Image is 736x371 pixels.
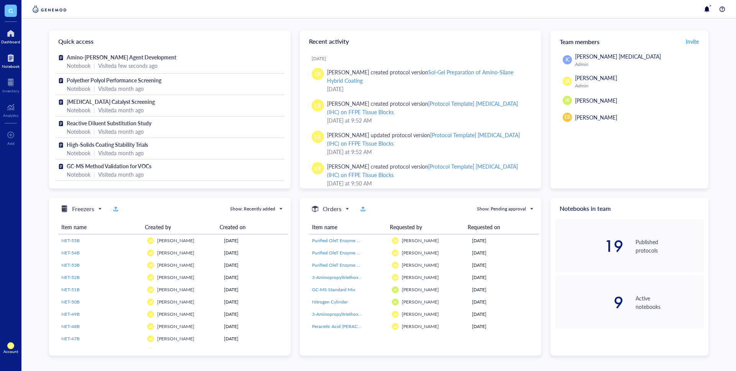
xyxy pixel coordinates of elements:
[67,106,90,114] div: Notebook
[67,61,90,70] div: Notebook
[393,312,397,317] span: LR
[472,323,536,330] div: [DATE]
[393,251,397,255] span: LR
[157,274,194,281] span: [PERSON_NAME]
[402,323,439,330] span: [PERSON_NAME]
[94,61,95,70] div: |
[315,133,321,141] span: LR
[3,113,18,118] div: Analytics
[685,35,699,48] a: Invite
[49,31,291,52] div: Quick access
[565,78,570,85] span: LR
[315,70,321,78] span: LR
[61,262,141,269] a: NET-53B
[61,348,80,354] span: NET-46B
[224,250,285,256] div: [DATE]
[224,274,285,281] div: [DATE]
[157,299,194,305] span: [PERSON_NAME]
[157,262,194,268] span: [PERSON_NAME]
[465,220,533,234] th: Requested on
[312,286,386,293] a: GC-MS Standard Mix
[61,311,141,318] a: NET-49B
[61,348,141,355] a: NET-46B
[555,238,623,254] div: 19
[402,262,439,268] span: [PERSON_NAME]
[565,114,570,121] span: EB
[306,128,535,159] a: LR[PERSON_NAME] updated protocol version[Protocol Template] [MEDICAL_DATA] (IHC) on FFPE Tissue B...
[31,5,68,14] img: genemod-logo
[157,323,194,330] span: [PERSON_NAME]
[323,204,342,213] h5: Orders
[312,311,386,318] a: 3-Aminopropyltriethoxysilane (APTES)
[472,237,536,244] div: [DATE]
[306,96,535,128] a: LR[PERSON_NAME] created protocol version[Protocol Template] [MEDICAL_DATA] (IHC) on FFPE Tissue B...
[575,53,661,60] span: [PERSON_NAME] [MEDICAL_DATA]
[327,148,529,156] div: [DATE] at 9:52 AM
[61,262,80,268] span: NET-53B
[142,220,217,234] th: Created by
[477,205,526,212] div: Show: Pending approval
[61,335,141,342] a: NET-47B
[575,74,617,82] span: [PERSON_NAME]
[157,348,194,354] span: [PERSON_NAME]
[149,288,153,292] span: LR
[312,262,371,268] span: Purified OleT Enzyme Aliquot
[3,349,18,354] div: Account
[149,300,153,304] span: LR
[393,287,397,292] span: IK
[67,149,90,157] div: Notebook
[94,170,95,179] div: |
[402,286,439,293] span: [PERSON_NAME]
[327,162,529,179] div: [PERSON_NAME] created protocol version
[98,170,144,179] div: Visited a month ago
[224,323,285,330] div: [DATE]
[61,299,141,305] a: NET-50B
[393,263,397,268] span: LR
[472,274,536,281] div: [DATE]
[575,61,701,67] div: Admin
[9,344,13,348] span: LR
[230,205,275,212] div: Show: Recently added
[312,250,423,256] span: Purified OleT Enzyme Aliquot - Cytochrome P450 OleT
[157,311,194,317] span: [PERSON_NAME]
[8,6,13,15] span: G
[217,220,282,234] th: Created on
[402,250,439,256] span: [PERSON_NAME]
[402,311,439,317] span: [PERSON_NAME]
[61,323,141,330] a: NET-48B
[61,299,80,305] span: NET-50B
[686,38,699,45] span: Invite
[312,274,389,281] span: 3-Aminopropyltriethoxysilane (APTES)
[565,56,570,63] span: JC
[98,127,144,136] div: Visited a month ago
[312,311,389,317] span: 3-Aminopropyltriethoxysilane (APTES)
[157,237,194,244] span: [PERSON_NAME]
[98,149,144,157] div: Visited a month ago
[224,348,285,355] div: [DATE]
[327,116,529,125] div: [DATE] at 9:52 AM
[149,276,153,280] span: LR
[402,299,439,305] span: [PERSON_NAME]
[2,89,19,93] div: Inventory
[636,238,704,254] div: Published protocols
[387,220,465,234] th: Requested by
[1,39,20,44] div: Dashboard
[312,56,535,62] div: [DATE]
[315,164,321,172] span: LR
[98,61,158,70] div: Visited a few seconds ago
[3,101,18,118] a: Analytics
[224,262,285,269] div: [DATE]
[149,239,153,243] span: LR
[312,250,386,256] a: Purified OleT Enzyme Aliquot - Cytochrome P450 OleT
[72,204,94,213] h5: Freezers
[67,98,155,105] span: [MEDICAL_DATA] Catalyst Screening
[98,106,144,114] div: Visited a month ago
[2,76,19,93] a: Inventory
[61,274,80,281] span: NET-52B
[61,237,141,244] a: NET-55B
[61,323,80,330] span: NET-48B
[224,237,285,244] div: [DATE]
[157,250,194,256] span: [PERSON_NAME]
[472,262,536,269] div: [DATE]
[472,311,536,318] div: [DATE]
